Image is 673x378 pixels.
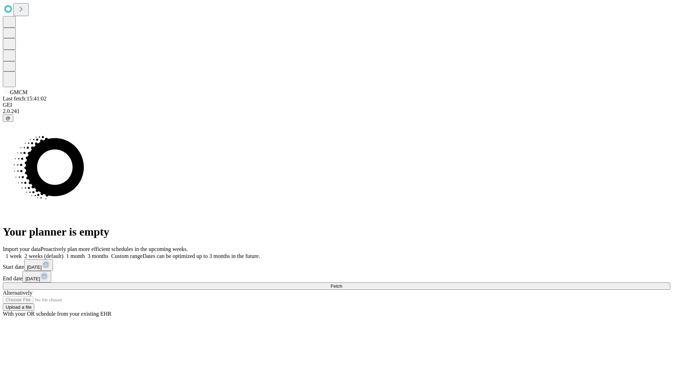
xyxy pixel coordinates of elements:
[3,96,47,101] span: Last fetch: 15:41:02
[331,283,342,289] span: Fetch
[3,282,670,290] button: Fetch
[88,253,108,259] span: 3 months
[3,271,670,282] div: End date
[3,311,111,317] span: With your OR schedule from your existing EHR
[66,253,85,259] span: 1 month
[6,253,22,259] span: 1 week
[41,246,188,252] span: Proactively plan more efficient schedules in the upcoming weeks.
[10,89,28,95] span: GMCM
[25,276,40,281] span: [DATE]
[3,246,41,252] span: Import your data
[111,253,142,259] span: Custom range
[3,290,32,296] span: Alternatively
[6,115,11,121] span: @
[3,259,670,271] div: Start date
[3,108,670,114] div: 2.0.241
[3,303,34,311] button: Upload a file
[3,102,670,108] div: GEI
[143,253,260,259] span: Dates can be optimized up to 3 months in the future.
[22,271,51,282] button: [DATE]
[27,265,42,270] span: [DATE]
[3,225,670,238] h1: Your planner is empty
[24,259,53,271] button: [DATE]
[3,114,13,122] button: @
[25,253,63,259] span: 2 weeks (default)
